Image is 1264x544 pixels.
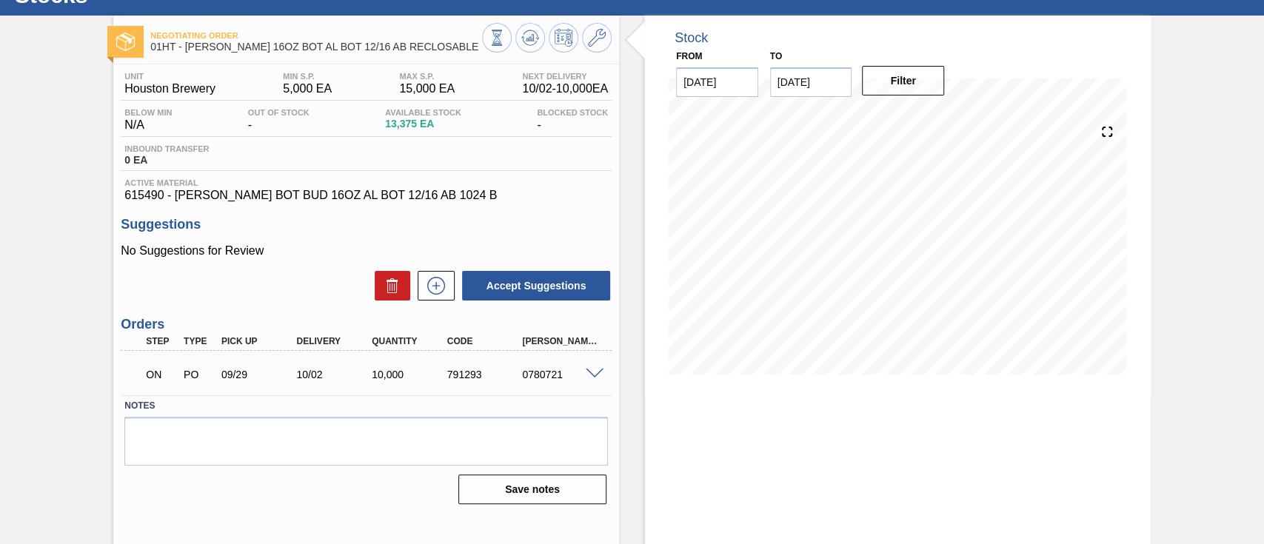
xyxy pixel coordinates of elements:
span: 5,000 EA [283,82,332,95]
div: Delivery [292,336,376,346]
span: 615490 - [PERSON_NAME] BOT BUD 16OZ AL BOT 12/16 AB 1024 B [124,189,608,202]
div: New suggestion [410,271,455,300]
span: 0 EA [124,155,209,166]
span: MIN S.P. [283,72,332,81]
div: 09/29/2025 [218,369,301,380]
p: No Suggestions for Review [121,244,612,258]
span: Below Min [124,108,172,117]
div: - [533,108,612,132]
img: Ícone [116,33,135,51]
div: - [244,108,313,132]
div: Delete Suggestions [367,271,410,300]
span: MAX S.P. [399,72,455,81]
div: Negotiating Order [142,358,181,391]
div: 10,000 [368,369,452,380]
div: 10/02/2025 [292,369,376,380]
span: Out Of Stock [248,108,310,117]
input: mm/dd/yyyy [770,67,852,97]
div: Step [142,336,181,346]
div: 791293 [444,369,527,380]
div: Purchase order [180,369,218,380]
input: mm/dd/yyyy [676,67,758,97]
span: 13,375 EA [385,118,461,130]
button: Accept Suggestions [462,271,610,300]
div: Quantity [368,336,452,346]
div: Type [180,336,218,346]
label: Notes [124,395,608,417]
button: Update Chart [515,23,545,53]
span: Active Material [124,178,608,187]
span: 15,000 EA [399,82,455,95]
button: Schedule Inventory [549,23,578,53]
button: Filter [862,66,944,95]
div: Stock [675,30,708,46]
span: Inbound Transfer [124,144,209,153]
span: Unit [124,72,215,81]
span: 10/02 - 10,000 EA [522,82,608,95]
span: Negotiating Order [150,31,482,40]
span: Houston Brewery [124,82,215,95]
span: Available Stock [385,108,461,117]
div: N/A [121,108,175,132]
label: to [770,51,782,61]
button: Stocks Overview [482,23,512,53]
span: 01HT - CARR BUD 16OZ BOT AL BOT 12/16 AB RECLOSABLE [150,41,482,53]
div: Accept Suggestions [455,269,612,302]
span: Blocked Stock [537,108,608,117]
span: Next Delivery [522,72,608,81]
div: Code [444,336,527,346]
div: Pick up [218,336,301,346]
h3: Suggestions [121,217,612,232]
p: ON [146,369,177,380]
div: [PERSON_NAME]. ID [518,336,602,346]
h3: Orders [121,317,612,332]
label: From [676,51,702,61]
div: 0780721 [518,369,602,380]
button: Go to Master Data / General [582,23,612,53]
button: Save notes [458,474,606,504]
